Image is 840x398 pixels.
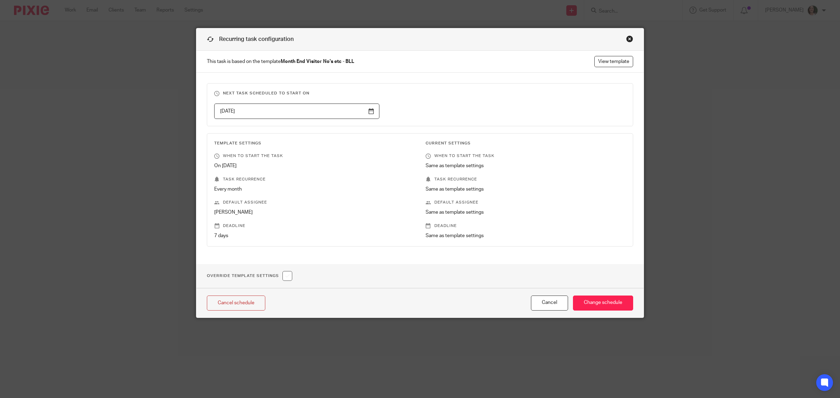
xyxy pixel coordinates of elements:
[214,232,414,239] p: 7 days
[426,232,626,239] p: Same as template settings
[626,35,633,42] div: Close this dialog window
[426,177,626,182] p: Task recurrence
[594,56,633,67] a: View template
[281,59,354,64] strong: Month End Visitor No's etc - BLL
[426,162,626,169] p: Same as template settings
[214,200,414,205] p: Default assignee
[214,141,414,146] h3: Template Settings
[207,58,354,65] span: This task is based on the template
[426,209,626,216] p: Same as template settings
[214,91,626,96] h3: Next task scheduled to start on
[214,186,414,193] p: Every month
[214,162,414,169] p: On [DATE]
[214,177,414,182] p: Task recurrence
[207,271,292,281] h1: Override Template Settings
[426,153,626,159] p: When to start the task
[214,153,414,159] p: When to start the task
[573,296,633,311] input: Change schedule
[426,186,626,193] p: Same as template settings
[426,141,626,146] h3: Current Settings
[531,296,568,311] button: Cancel
[207,35,294,43] h1: Recurring task configuration
[426,223,626,229] p: Deadline
[214,223,414,229] p: Deadline
[207,296,265,311] a: Cancel schedule
[426,200,626,205] p: Default assignee
[214,209,414,216] p: [PERSON_NAME]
